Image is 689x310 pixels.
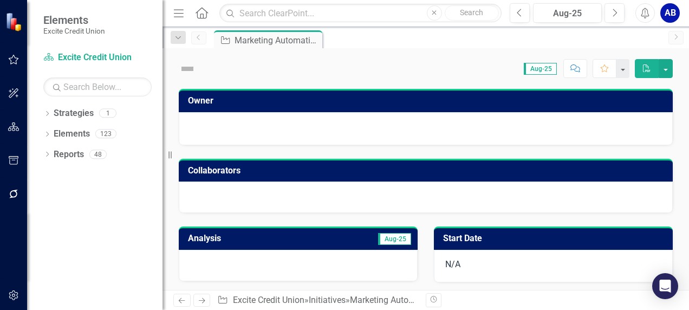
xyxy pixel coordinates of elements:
[434,250,673,282] div: N/A
[43,14,105,27] span: Elements
[378,233,411,245] span: Aug-25
[43,27,105,35] small: Excite Credit Union
[188,234,298,243] h3: Analysis
[537,7,598,20] div: Aug-25
[217,294,418,307] div: » »
[179,60,196,77] img: Not Defined
[43,51,152,64] a: Excite Credit Union
[233,295,304,305] a: Excite Credit Union
[5,12,24,31] img: ClearPoint Strategy
[660,3,680,23] button: AB
[188,96,667,106] h3: Owner
[219,4,502,23] input: Search ClearPoint...
[460,8,483,17] span: Search
[54,107,94,120] a: Strategies
[309,295,346,305] a: Initiatives
[99,109,116,118] div: 1
[43,77,152,96] input: Search Below...
[95,130,116,139] div: 123
[54,148,84,161] a: Reports
[443,234,667,243] h3: Start Date
[445,5,499,21] button: Search
[89,150,107,159] div: 48
[350,295,435,305] div: Marketing Automation
[188,166,667,176] h3: Collaborators
[54,128,90,140] a: Elements
[652,273,678,299] div: Open Intercom Messenger
[533,3,602,23] button: Aug-25
[235,34,320,47] div: Marketing Automation
[524,63,557,75] span: Aug-25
